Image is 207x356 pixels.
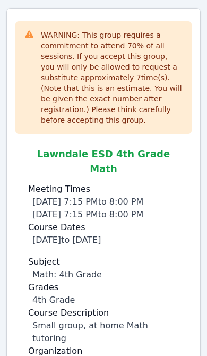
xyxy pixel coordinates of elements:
[32,208,179,221] div: [DATE] 7:15 PM to 8:00 PM
[41,30,183,125] div: WARNING: This group requires a commitment to attend 70 % of all sessions. If you accept this grou...
[32,319,179,345] div: Small group, at home Math tutoring
[37,148,170,174] span: Lawndale ESD 4th Grade Math
[28,281,179,294] label: Grades
[32,234,179,247] div: [DATE] to [DATE]
[32,196,179,208] div: [DATE] 7:15 PM to 8:00 PM
[32,294,179,307] div: 4th Grade
[28,256,179,268] label: Subject
[28,183,179,196] label: Meeting Times
[28,307,179,319] label: Course Description
[28,221,179,234] label: Course Dates
[32,268,179,281] div: Math: 4th Grade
